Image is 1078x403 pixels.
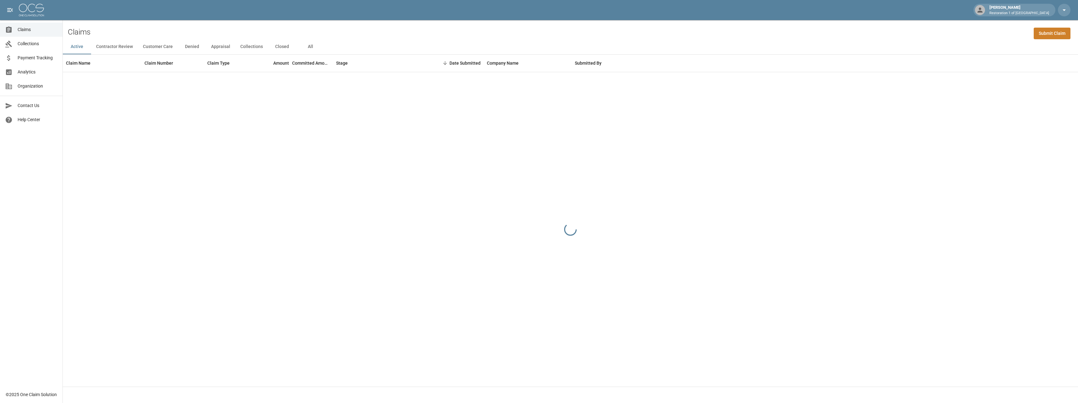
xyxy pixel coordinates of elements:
div: Claim Type [207,54,230,72]
h2: Claims [68,28,90,37]
div: Submitted By [572,54,650,72]
div: Submitted By [575,54,602,72]
span: Payment Tracking [18,55,57,61]
button: Customer Care [138,39,178,54]
div: Amount [251,54,292,72]
button: Contractor Review [91,39,138,54]
p: Restoration 1 of [GEOGRAPHIC_DATA] [989,11,1049,16]
div: Company Name [484,54,572,72]
button: open drawer [4,4,16,16]
button: All [296,39,324,54]
button: Appraisal [206,39,235,54]
span: Analytics [18,69,57,75]
span: Help Center [18,116,57,123]
button: Denied [178,39,206,54]
div: Claim Name [66,54,90,72]
div: Claim Number [141,54,204,72]
div: Claim Number [144,54,173,72]
button: Sort [441,59,449,67]
div: Claim Type [204,54,251,72]
div: Date Submitted [449,54,481,72]
span: Contact Us [18,102,57,109]
div: [PERSON_NAME] [987,4,1052,16]
button: Closed [268,39,296,54]
div: Committed Amount [292,54,333,72]
div: Amount [273,54,289,72]
div: Committed Amount [292,54,330,72]
span: Claims [18,26,57,33]
div: Company Name [487,54,519,72]
div: dynamic tabs [63,39,1078,54]
button: Active [63,39,91,54]
button: Collections [235,39,268,54]
div: © 2025 One Claim Solution [6,391,57,398]
span: Collections [18,40,57,47]
a: Submit Claim [1034,28,1070,39]
span: Organization [18,83,57,89]
div: Claim Name [63,54,141,72]
img: ocs-logo-white-transparent.png [19,4,44,16]
div: Date Submitted [427,54,484,72]
div: Stage [336,54,348,72]
div: Stage [333,54,427,72]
